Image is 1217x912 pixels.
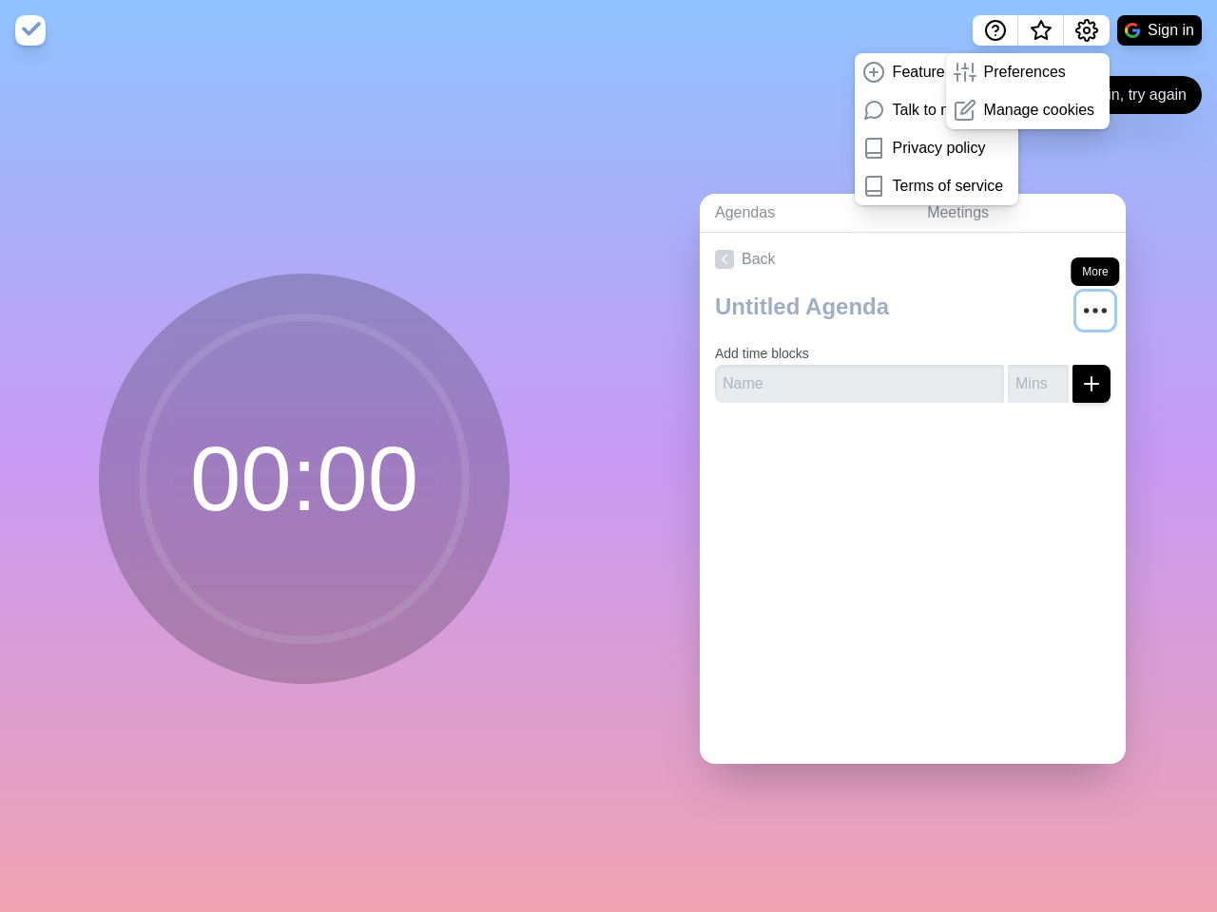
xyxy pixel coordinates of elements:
[1018,15,1064,46] button: What’s new
[1117,15,1202,46] button: Sign in
[1125,23,1140,38] img: google logo
[1064,15,1110,46] button: Settings
[715,346,809,361] label: Add time blocks
[15,15,46,46] img: timeblocks logo
[893,99,962,122] p: Talk to me
[700,194,912,233] a: Agendas
[1008,365,1069,403] input: Mins
[1076,292,1114,330] button: More
[855,129,1018,167] a: Privacy policy
[715,365,1004,403] input: Name
[893,137,986,160] p: Privacy policy
[855,167,1018,205] a: Terms of service
[984,61,1066,84] p: Preferences
[912,194,1126,233] a: Meetings
[855,53,1018,91] a: Feature request
[893,61,1000,84] p: Feature request
[700,233,1126,286] a: Back
[893,175,1003,198] p: Terms of service
[973,15,1018,46] button: Help
[984,99,1095,122] p: Manage cookies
